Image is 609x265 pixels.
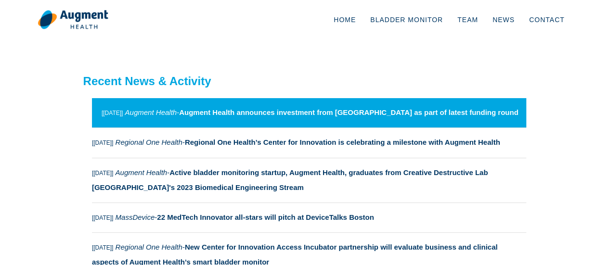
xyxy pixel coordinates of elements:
[157,213,374,221] strong: 22 MedTech Innovator all-stars will pitch at DeviceTalks Boston
[125,108,177,116] i: Augment Health
[116,138,182,146] i: Regional One Health
[522,4,572,36] a: Contact
[92,215,113,221] small: [[DATE]]
[179,108,518,116] strong: Augment Health announces investment from [GEOGRAPHIC_DATA] as part of latest funding round
[92,244,113,251] small: [[DATE]]
[92,128,526,157] a: [[DATE]] Regional One Health-Regional One Health’s Center for Innovation is celebrating a milesto...
[83,75,526,88] h2: Recent News & Activity
[92,158,526,202] a: [[DATE]] Augment Health-Active bladder monitoring startup, Augment Health, graduates from Creativ...
[450,4,485,36] a: Team
[485,4,522,36] a: News
[116,168,168,177] i: Augment Health
[363,4,450,36] a: Bladder Monitor
[92,168,488,191] strong: Active bladder monitoring startup, Augment Health, graduates from Creative Destructive Lab [GEOGR...
[102,110,123,116] small: [[DATE]]
[116,213,155,221] i: MassDevice
[185,138,500,146] strong: Regional One Health’s Center for Innovation is celebrating a milestone with Augment Health
[92,98,526,127] a: [[DATE]] Augment Health-Augment Health announces investment from [GEOGRAPHIC_DATA] as part of lat...
[92,139,113,146] small: [[DATE]]
[116,243,182,251] i: Regional One Health
[92,203,526,232] a: [[DATE]] MassDevice-22 MedTech Innovator all-stars will pitch at DeviceTalks Boston
[326,4,363,36] a: Home
[92,170,113,177] small: [[DATE]]
[38,10,108,30] img: logo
